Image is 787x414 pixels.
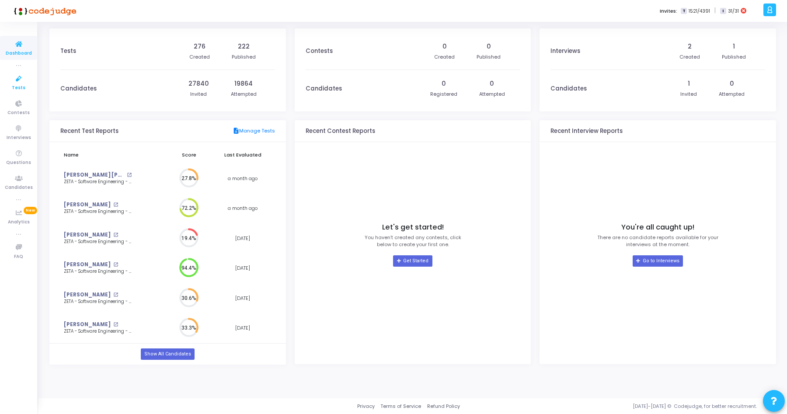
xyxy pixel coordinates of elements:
[722,53,746,61] div: Published
[60,48,76,55] h3: Tests
[427,403,460,410] a: Refund Policy
[306,48,333,55] h3: Contests
[689,7,710,15] span: 1521/4391
[113,322,118,327] mat-icon: open_in_new
[6,159,31,167] span: Questions
[8,219,30,226] span: Analytics
[64,291,111,299] a: [PERSON_NAME]
[382,223,444,232] h4: Let's get started!
[306,85,342,92] h3: Candidates
[6,50,32,57] span: Dashboard
[730,79,734,88] div: 0
[393,255,432,267] a: Get Started
[167,146,210,164] th: Score
[442,79,446,88] div: 0
[64,321,111,328] a: [PERSON_NAME]
[210,253,275,283] td: [DATE]
[113,292,118,297] mat-icon: open_in_new
[210,223,275,254] td: [DATE]
[127,173,132,177] mat-icon: open_in_new
[7,109,30,117] span: Contests
[232,53,256,61] div: Published
[434,53,455,61] div: Created
[680,90,697,98] div: Invited
[210,313,275,343] td: [DATE]
[430,90,457,98] div: Registered
[477,53,501,61] div: Published
[64,201,111,209] a: [PERSON_NAME]
[64,261,111,268] a: [PERSON_NAME]
[14,253,23,261] span: FAQ
[5,184,33,191] span: Candidates
[64,209,132,215] div: ZETA - Software Engineering - 2025 - [DATE]
[365,234,461,248] p: You haven’t created any contests, click below to create your first one.
[233,127,239,135] mat-icon: description
[380,403,421,410] a: Terms of Service
[60,85,97,92] h3: Candidates
[12,84,25,92] span: Tests
[64,239,132,245] div: ZETA - Software Engineering - 2025 - [DATE]
[442,42,447,51] div: 0
[24,207,37,214] span: New
[60,146,167,164] th: Name
[633,255,683,267] a: Go to Interviews
[7,134,31,142] span: Interviews
[210,193,275,223] td: a month ago
[231,90,257,98] div: Attempted
[714,6,716,15] span: |
[210,283,275,313] td: [DATE]
[194,42,205,51] div: 276
[460,403,776,410] div: [DATE]-[DATE] © Codejudge, for better recruitment.
[621,223,694,232] h4: You're all caught up!
[141,348,195,360] a: Show All Candidates
[688,42,692,51] div: 2
[189,53,210,61] div: Created
[64,328,132,335] div: ZETA - Software Engineering - 2025 - [DATE]
[60,128,118,135] h3: Recent Test Reports
[681,8,686,14] span: T
[479,90,505,98] div: Attempted
[11,2,77,20] img: logo
[113,262,118,267] mat-icon: open_in_new
[238,42,250,51] div: 222
[719,90,745,98] div: Attempted
[550,48,580,55] h3: Interviews
[688,79,690,88] div: 1
[210,164,275,194] td: a month ago
[490,79,494,88] div: 0
[113,202,118,207] mat-icon: open_in_new
[188,79,209,88] div: 27840
[597,234,718,248] p: There are no candidate reports available for your interviews at the moment.
[233,127,275,135] a: Manage Tests
[64,299,132,305] div: ZETA - Software Engineering - 2025 - [DATE]
[728,7,739,15] span: 31/31
[550,85,587,92] h3: Candidates
[190,90,207,98] div: Invited
[64,179,132,185] div: ZETA - Software Engineering - 2025 - [DATE]
[64,231,111,239] a: [PERSON_NAME]
[306,128,375,135] h3: Recent Contest Reports
[487,42,491,51] div: 0
[679,53,700,61] div: Created
[64,171,125,179] a: [PERSON_NAME] [PERSON_NAME] Kottam
[210,146,275,164] th: Last Evaluated
[64,268,132,275] div: ZETA - Software Engineering - 2025 - [DATE]
[234,79,253,88] div: 19864
[113,233,118,237] mat-icon: open_in_new
[357,403,375,410] a: Privacy
[660,7,677,15] label: Invites:
[733,42,735,51] div: 1
[720,8,726,14] span: I
[550,128,623,135] h3: Recent Interview Reports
